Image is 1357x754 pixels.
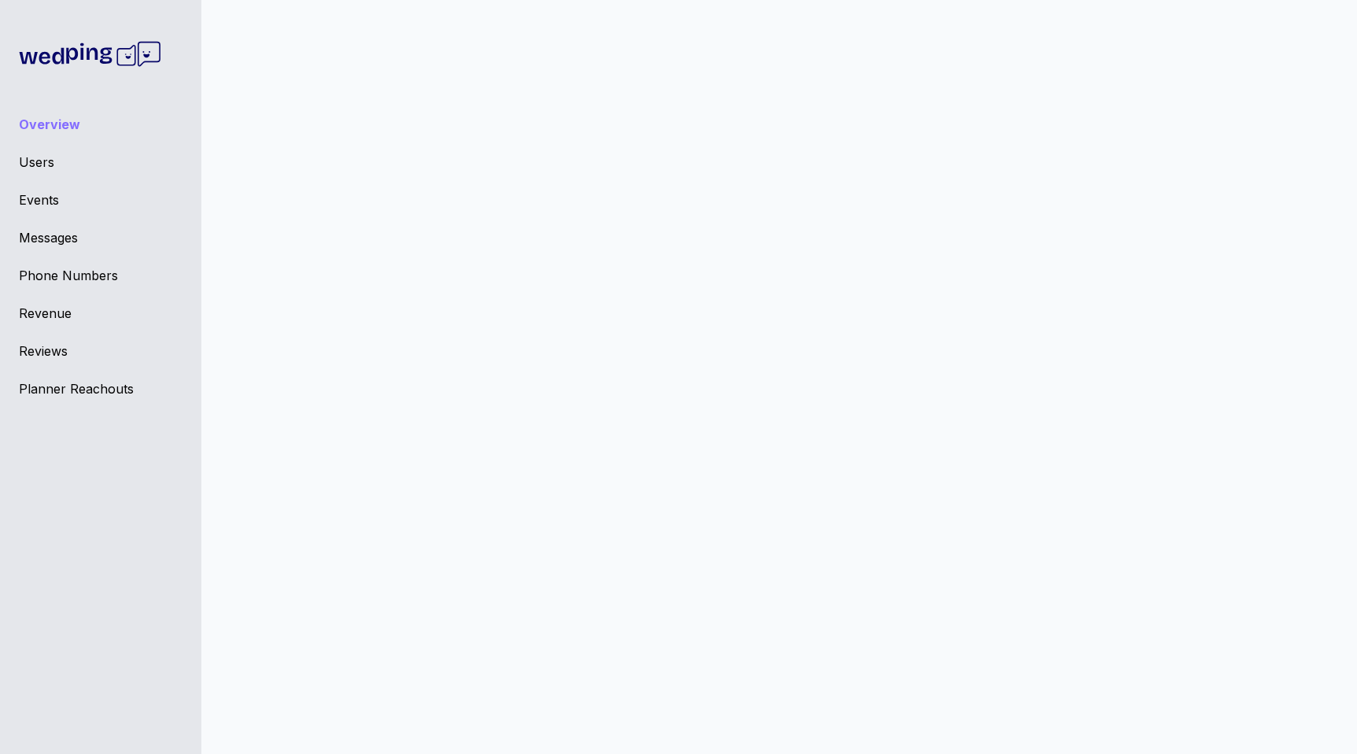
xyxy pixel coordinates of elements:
[19,115,183,134] a: Overview
[19,304,183,323] a: Revenue
[19,153,183,172] a: Users
[19,266,183,285] a: Phone Numbers
[19,342,183,360] a: Reviews
[19,379,183,398] a: Planner Reachouts
[19,228,183,247] a: Messages
[19,190,183,209] a: Events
